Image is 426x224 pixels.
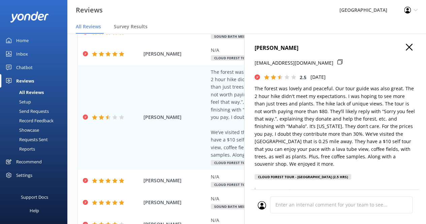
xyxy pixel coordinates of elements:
[4,144,67,154] a: Reports
[4,97,67,106] a: Setup
[4,116,54,125] div: Record Feedback
[4,125,67,135] a: Showcase
[211,160,307,165] span: Cloud Forest Tour - [GEOGRAPHIC_DATA] (2.5 hrs)
[4,144,35,154] div: Reports
[4,88,67,97] a: All Reviews
[30,204,39,217] div: Help
[16,61,33,74] div: Chatbot
[16,74,34,88] div: Reviews
[4,116,67,125] a: Record Feedback
[4,88,44,97] div: All Reviews
[143,114,207,121] span: [PERSON_NAME]
[211,34,279,39] span: Sound Bath Meditation Journey
[310,73,326,81] p: [DATE]
[4,135,67,144] a: Requests Sent
[4,106,49,116] div: Send Requests
[4,125,39,135] div: Showcase
[76,5,103,15] h3: Reviews
[255,174,351,180] div: Cloud Forest Tour - [GEOGRAPHIC_DATA] (2.5 hrs)
[211,68,370,159] div: The forest was lovely and peaceful. Our tour guide was also great. The 2 hour hike didn't meet my...
[10,11,49,23] img: yonder-white-logo.png
[255,59,333,67] p: [EMAIL_ADDRESS][DOMAIN_NAME]
[143,50,207,58] span: [PERSON_NAME]
[16,47,28,61] div: Inbox
[211,173,370,181] div: N/A
[16,155,42,168] div: Recommend
[211,46,370,54] div: N/A
[211,217,370,224] div: N/A
[255,85,416,168] p: The forest was lovely and peaceful. Our tour guide was also great. The 2 hour hike didn't meet my...
[4,106,67,116] a: Send Requests
[211,195,370,202] div: N/A
[114,23,148,30] span: Survey Results
[255,44,416,53] h4: [PERSON_NAME]
[21,190,48,204] div: Support Docs
[16,34,29,47] div: Home
[258,201,266,210] img: user_profile.svg
[4,97,31,106] div: Setup
[76,23,101,30] span: All Reviews
[406,44,413,51] button: Close
[143,177,207,184] span: [PERSON_NAME]
[211,204,279,209] span: Sound Bath Meditation Journey
[211,182,305,187] span: Cloud Forest Tour - Pantropical Trail (1.5 hr)
[211,55,305,61] span: Cloud Forest Tour - Pantropical Trail (1.5 hr)
[4,135,48,144] div: Requests Sent
[16,168,32,182] div: Settings
[143,199,207,206] span: [PERSON_NAME]
[300,74,306,81] span: 2.5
